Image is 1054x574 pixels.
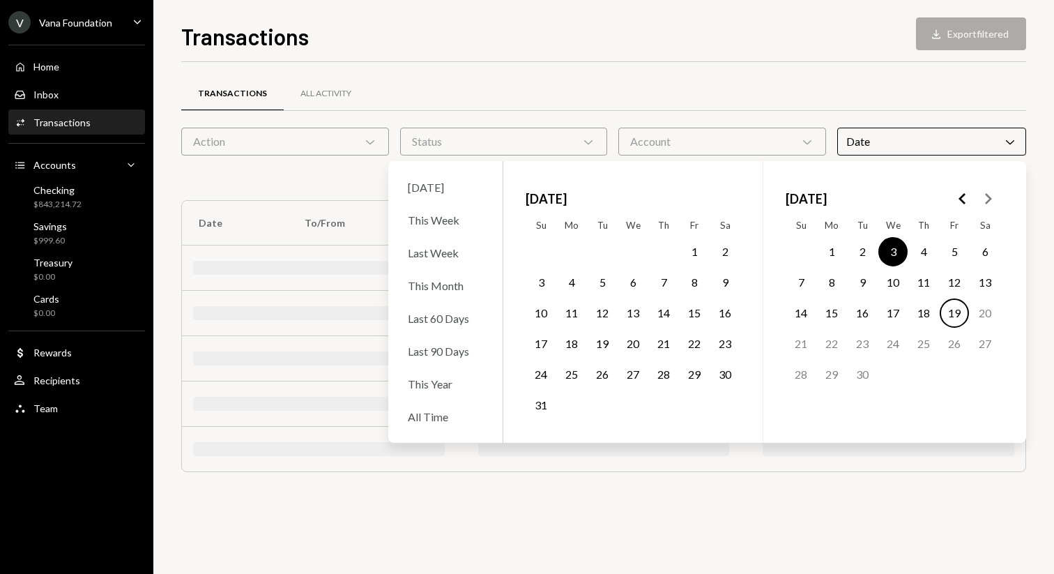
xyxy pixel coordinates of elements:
th: Sunday [786,214,816,236]
button: Friday, September 5th, 2025 [940,237,969,266]
button: Friday, September 26th, 2025 [940,329,969,358]
th: Tuesday [847,214,878,236]
th: To/From [288,201,425,246]
button: Tuesday, August 5th, 2025 [588,268,617,297]
button: Go to the Next Month [975,186,1000,211]
button: Sunday, September 7th, 2025 [786,268,816,297]
th: Thursday [648,214,679,236]
div: $0.00 [33,308,59,319]
button: Monday, August 25th, 2025 [557,360,586,389]
div: Transactions [198,88,267,100]
button: Friday, August 22nd, 2025 [680,329,709,358]
a: Checking$843,214.72 [8,180,145,213]
div: Inbox [33,89,59,100]
span: [DATE] [526,183,567,214]
button: Tuesday, September 9th, 2025 [848,268,877,297]
button: Thursday, September 25th, 2025 [909,329,938,358]
th: Monday [816,214,847,236]
a: Accounts [8,152,145,177]
div: Team [33,402,58,414]
a: Rewards [8,340,145,365]
button: Friday, August 15th, 2025 [680,299,709,328]
div: Action [181,128,389,156]
div: Last 90 Days [399,336,491,366]
button: Sunday, September 28th, 2025 [786,360,816,389]
button: Saturday, September 20th, 2025 [970,299,1000,328]
button: Tuesday, September 23rd, 2025 [848,329,877,358]
div: Vana Foundation [39,17,112,29]
table: August 2025 [526,214,740,421]
button: Tuesday, August 12th, 2025 [588,299,617,328]
div: Last Week [399,238,491,268]
button: Tuesday, September 16th, 2025 [848,299,877,328]
button: Wednesday, September 24th, 2025 [878,329,908,358]
button: Wednesday, September 17th, 2025 [878,299,908,328]
th: Wednesday [618,214,648,236]
div: This Week [399,205,491,235]
th: Date [182,201,288,246]
div: Home [33,61,59,73]
th: Saturday [710,214,740,236]
button: Wednesday, August 27th, 2025 [618,360,648,389]
a: Home [8,54,145,79]
button: Go to the Previous Month [950,186,975,211]
button: Thursday, September 18th, 2025 [909,299,938,328]
a: Transactions [181,76,284,112]
button: Thursday, August 14th, 2025 [649,299,678,328]
div: This Year [399,369,491,399]
a: Team [8,395,145,421]
div: Accounts [33,159,76,171]
div: Last 60 Days [399,303,491,333]
th: Saturday [970,214,1000,236]
button: Friday, September 12th, 2025 [940,268,969,297]
button: Sunday, August 31st, 2025 [526,391,556,420]
th: Friday [679,214,710,236]
th: Sunday [526,214,556,236]
button: Monday, August 18th, 2025 [557,329,586,358]
button: Sunday, August 17th, 2025 [526,329,556,358]
div: Savings [33,220,67,232]
button: Saturday, September 6th, 2025 [970,237,1000,266]
button: Saturday, August 30th, 2025 [710,360,740,389]
button: Monday, September 22nd, 2025 [817,329,846,358]
div: $999.60 [33,235,67,247]
div: Recipients [33,375,80,386]
th: Wednesday [878,214,908,236]
button: Wednesday, September 3rd, 2025, selected [878,237,908,266]
a: Inbox [8,82,145,107]
div: Status [400,128,608,156]
a: Savings$999.60 [8,216,145,250]
button: Monday, August 4th, 2025 [557,268,586,297]
div: All Time [399,402,491,432]
button: Friday, August 8th, 2025 [680,268,709,297]
button: Wednesday, August 13th, 2025 [618,299,648,328]
h1: Transactions [181,22,309,50]
th: Friday [939,214,970,236]
button: Monday, September 1st, 2025 [817,237,846,266]
div: Treasury [33,257,72,269]
button: Tuesday, August 19th, 2025 [588,329,617,358]
div: V [8,11,31,33]
button: Monday, August 11th, 2025 [557,299,586,328]
button: Tuesday, September 30th, 2025 [848,360,877,389]
div: $843,214.72 [33,199,82,211]
button: Saturday, September 13th, 2025 [970,268,1000,297]
button: Saturday, September 27th, 2025 [970,329,1000,358]
button: Friday, August 1st, 2025 [680,237,709,266]
span: [DATE] [786,183,827,214]
div: [DATE] [399,172,491,202]
button: Thursday, September 11th, 2025 [909,268,938,297]
button: Friday, August 29th, 2025 [680,360,709,389]
button: Sunday, September 14th, 2025 [786,299,816,328]
button: Saturday, August 9th, 2025 [710,268,740,297]
button: Monday, September 8th, 2025 [817,268,846,297]
button: Thursday, September 4th, 2025 [909,237,938,266]
button: Saturday, August 16th, 2025 [710,299,740,328]
th: Tuesday [587,214,618,236]
button: Sunday, August 3rd, 2025 [526,268,556,297]
button: Thursday, August 7th, 2025 [649,268,678,297]
button: Wednesday, August 6th, 2025 [618,268,648,297]
div: Cards [33,293,59,305]
a: All Activity [284,76,368,112]
button: Thursday, August 28th, 2025 [649,360,678,389]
